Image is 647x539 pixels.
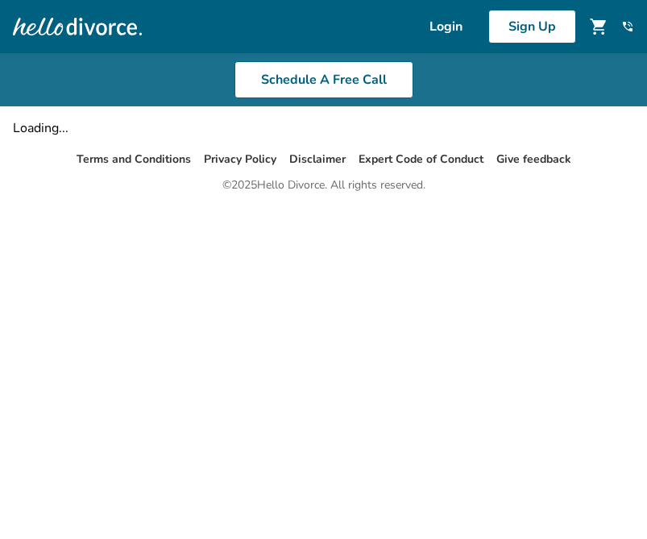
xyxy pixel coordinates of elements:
[488,10,576,44] a: Sign Up
[589,17,608,36] span: shopping_cart
[289,150,346,169] li: Disclaimer
[222,176,425,195] div: © 2025 Hello Divorce. All rights reserved.
[621,20,634,33] a: phone_in_talk
[77,151,191,167] a: Terms and Conditions
[410,10,482,44] a: Login
[234,61,413,98] a: Schedule A Free Call
[359,151,483,167] a: Expert Code of Conduct
[204,151,276,167] a: Privacy Policy
[13,119,634,137] div: Loading...
[496,150,571,169] li: Give feedback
